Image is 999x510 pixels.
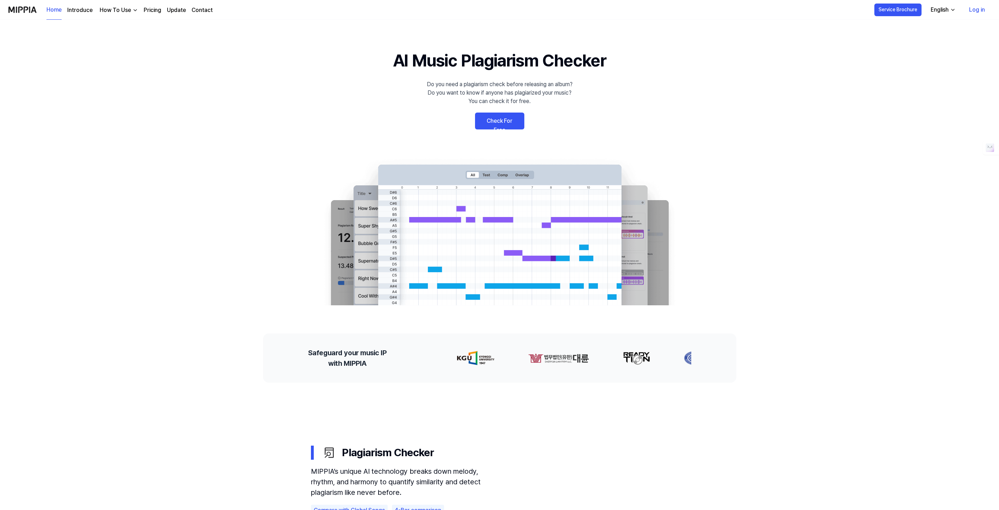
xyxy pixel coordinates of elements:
h2: Safeguard your music IP with MIPPIA [308,348,387,369]
div: English [929,6,950,14]
a: Home [46,0,62,20]
div: MIPPIA’s unique AI technology breaks down melody, rhythm, and harmony to quantify similarity and ... [311,466,501,498]
div: Plagiarism Checker [322,445,688,460]
button: Plagiarism Checker [311,439,688,466]
div: How To Use [98,6,132,14]
img: main Image [317,158,683,305]
img: partner-logo-1 [514,351,575,365]
a: Contact [192,6,213,14]
button: Service Brochure [874,4,922,16]
h1: AI Music Plagiarism Checker [393,48,606,73]
img: partner-logo-3 [670,351,692,365]
a: Check For Free [475,113,524,129]
img: down [132,7,138,13]
img: partner-logo-2 [609,351,636,365]
button: English [925,3,960,17]
a: Update [167,6,186,14]
a: Pricing [144,6,161,14]
button: How To Use [98,6,138,14]
div: Do you need a plagiarism check before releasing an album? Do you want to know if anyone has plagi... [427,80,573,106]
a: Introduce [67,6,93,14]
img: partner-logo-0 [443,351,481,365]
